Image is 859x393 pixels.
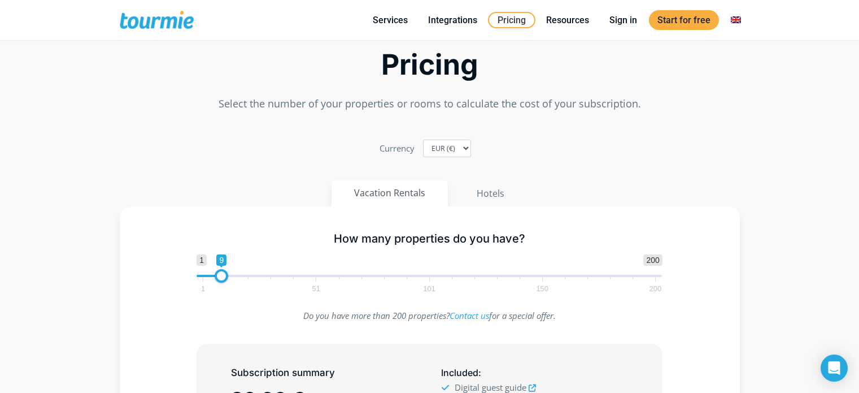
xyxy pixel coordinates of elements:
h5: Subscription summary [231,366,417,380]
span: Included [441,367,478,378]
span: 9 [216,254,226,266]
label: Currency [380,141,415,156]
button: Hotels [454,180,527,207]
span: 51 [311,286,322,291]
a: Pricing [488,12,535,28]
h5: : [441,366,627,380]
h2: Pricing [120,51,740,78]
a: Integrations [420,13,486,27]
a: Contact us [450,310,489,321]
span: 101 [421,286,437,291]
div: Open Intercom Messenger [821,355,848,382]
p: Select the number of your properties or rooms to calculate the cost of your subscription. [120,96,740,111]
span: Digital guest guide [455,382,526,393]
a: Start for free [649,10,719,30]
span: 150 [534,286,550,291]
p: Do you have more than 200 properties? for a special offer. [197,308,662,323]
span: 1 [199,286,207,291]
a: Resources [538,13,598,27]
span: 200 [648,286,664,291]
a: Services [364,13,416,27]
span: 200 [643,254,662,266]
a: Sign in [601,13,646,27]
h5: How many properties do you have? [197,232,662,246]
span: 1 [197,254,207,266]
button: Vacation Rentals [332,180,448,206]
